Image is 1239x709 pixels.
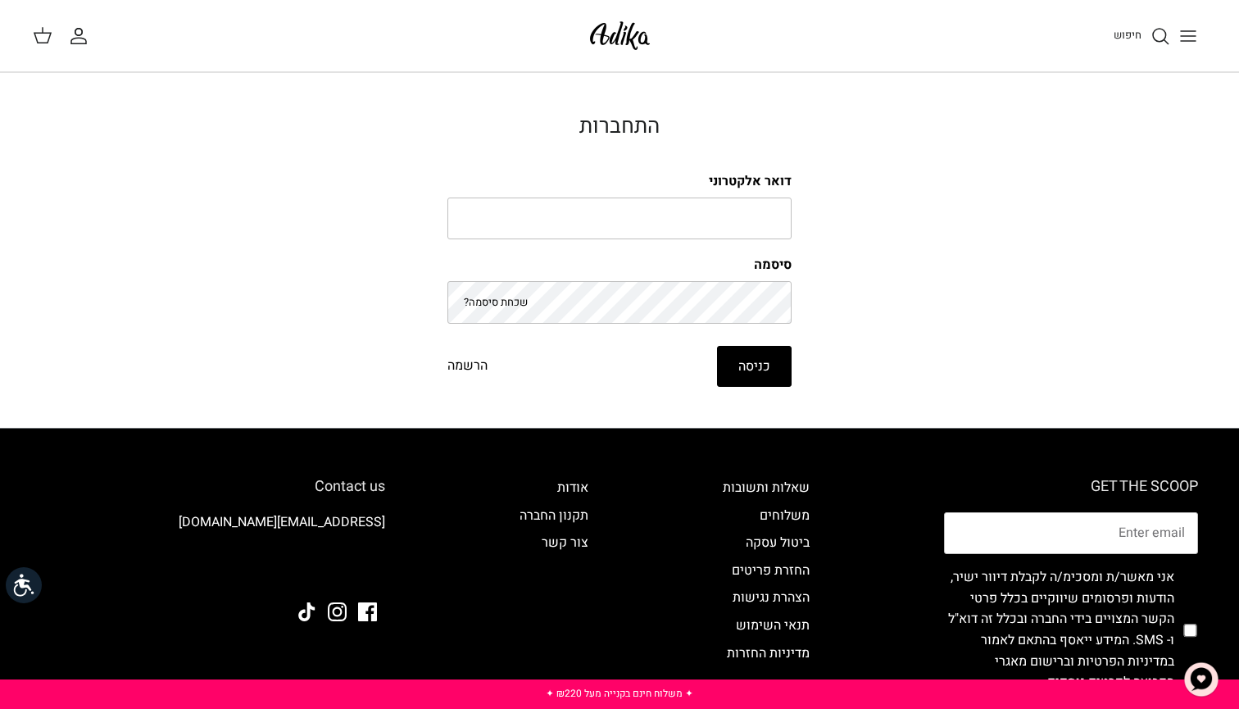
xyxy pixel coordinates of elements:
[723,478,810,498] a: שאלות ותשובות
[944,478,1198,496] h6: GET THE SCOOP
[447,256,792,274] label: סיסמה
[732,561,810,580] a: החזרת פריטים
[746,533,810,552] a: ביטול עסקה
[736,616,810,635] a: תנאי השימוש
[760,506,810,525] a: משלוחים
[340,557,385,579] img: Adika IL
[328,602,347,621] a: Instagram
[41,478,385,496] h6: Contact us
[546,686,693,701] a: ✦ משלוח חינם בקנייה מעל ₪220 ✦
[727,643,810,663] a: מדיניות החזרות
[944,567,1174,693] label: אני מאשר/ת ומסכימ/ה לקבלת דיוור ישיר, הודעות ופרסומים שיווקיים בכלל פרטי הקשר המצויים בידי החברה ...
[557,478,588,498] a: אודות
[447,356,488,377] a: הרשמה
[1177,655,1226,704] button: צ'אט
[1114,27,1141,43] span: חיפוש
[1047,672,1130,692] a: לפרטים נוספים
[69,26,95,46] a: החשבון שלי
[297,602,316,621] a: Tiktok
[717,346,792,387] button: כניסה
[447,114,792,139] h2: התחברות
[358,602,377,621] a: Facebook
[464,294,528,310] a: שכחת סיסמה?
[733,588,810,607] a: הצהרת נגישות
[179,512,385,532] a: [EMAIL_ADDRESS][DOMAIN_NAME]
[944,512,1198,555] input: Email
[542,533,588,552] a: צור קשר
[1114,26,1170,46] a: חיפוש
[585,16,655,55] img: Adika IL
[1170,18,1206,54] button: Toggle menu
[520,506,588,525] a: תקנון החברה
[447,172,792,190] label: דואר אלקטרוני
